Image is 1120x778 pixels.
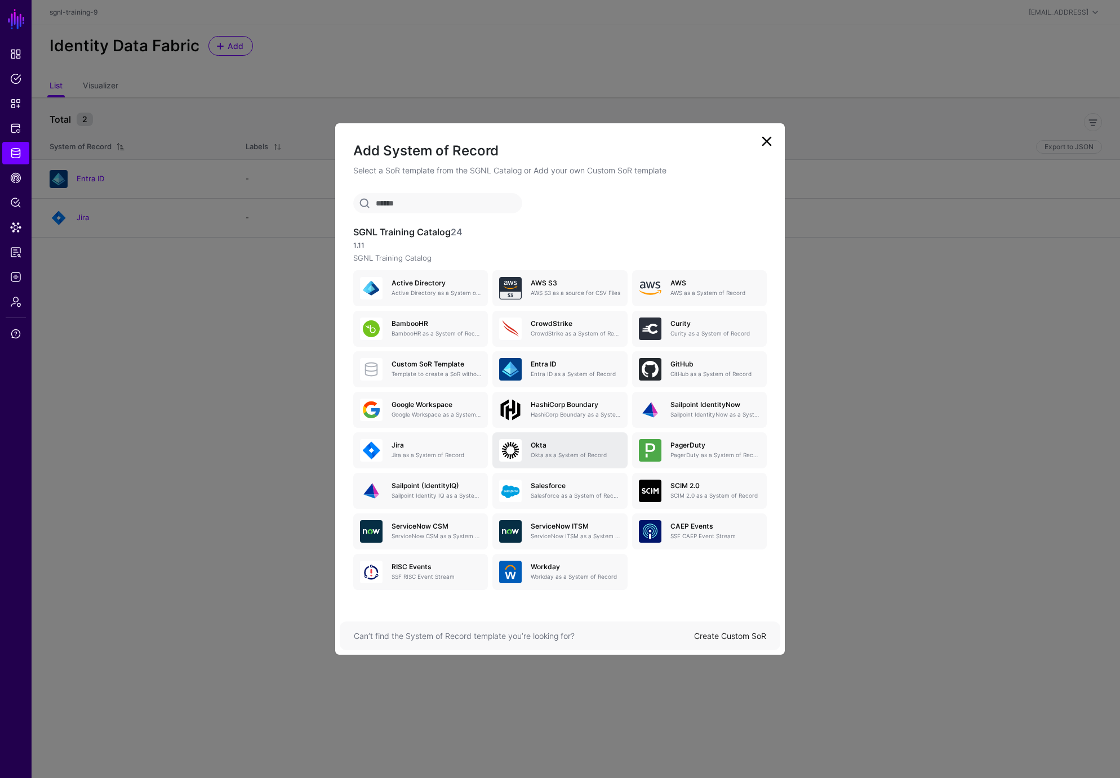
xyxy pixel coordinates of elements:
a: Entra IDEntra ID as a System of Record [492,351,627,387]
p: SCIM 2.0 as a System of Record [670,491,760,500]
a: PagerDutyPagerDuty as a System of Record [632,432,767,468]
a: SCIM 2.0SCIM 2.0 as a System of Record [632,473,767,509]
a: ServiceNow CSMServiceNow CSM as a System of Record [353,513,488,549]
img: svg+xml;base64,PHN2ZyB3aWR0aD0iNjQiIGhlaWdodD0iNjQiIHZpZXdCb3g9IjAgMCA2NCA2NCIgZmlsbD0ibm9uZSIgeG... [360,399,383,421]
h5: GitHub [670,360,760,368]
a: Google WorkspaceGoogle Workspace as a System of Record [353,392,488,428]
img: svg+xml;base64,PHN2ZyB3aWR0aD0iNjQiIGhlaWdodD0iNjQiIHZpZXdCb3g9IjAgMCA2NCA2NCIgZmlsbD0ibm9uZSIgeG... [360,561,383,583]
a: RISC EventsSSF RISC Event Stream [353,554,488,590]
a: BambooHRBambooHR as a System of Record [353,311,488,347]
a: WorkdayWorkday as a System of Record [492,554,627,590]
a: CAEP EventsSSF CAEP Event Stream [632,513,767,549]
img: svg+xml;base64,PHN2ZyB3aWR0aD0iNjQiIGhlaWdodD0iNjQiIHZpZXdCb3g9IjAgMCA2NCA2NCIgZmlsbD0ibm9uZSIgeG... [639,439,661,462]
p: PagerDuty as a System of Record [670,451,760,459]
p: ServiceNow CSM as a System of Record [392,532,481,540]
h5: Workday [531,563,620,571]
p: BambooHR as a System of Record [392,329,481,338]
a: AWSAWS as a System of Record [632,270,767,306]
h5: AWS [670,279,760,287]
h5: ServiceNow CSM [392,522,481,530]
p: Sailpoint Identity IQ as a System of Record [392,491,481,500]
h5: Curity [670,320,760,328]
img: svg+xml;base64,PHN2ZyB3aWR0aD0iNjQiIGhlaWdodD0iNjQiIHZpZXdCb3g9IjAgMCA2NCA2NCIgZmlsbD0ibm9uZSIgeG... [639,399,661,421]
p: SSF RISC Event Stream [392,573,481,581]
p: Sailpoint IdentityNow as a System of Record [670,410,760,419]
img: svg+xml;base64,PHN2ZyB3aWR0aD0iNjQiIGhlaWdodD0iNjQiIHZpZXdCb3g9IjAgMCA2NCA2NCIgZmlsbD0ibm9uZSIgeG... [499,358,522,381]
p: AWS S3 as a source for CSV Files [531,289,620,297]
h5: CAEP Events [670,522,760,530]
h5: Custom SoR Template [392,360,481,368]
a: Sailpoint IdentityNowSailpoint IdentityNow as a System of Record [632,392,767,428]
h5: Okta [531,441,620,449]
p: Workday as a System of Record [531,573,620,581]
img: svg+xml;base64,PHN2ZyB3aWR0aD0iNjQiIGhlaWdodD0iNjQiIHZpZXdCb3g9IjAgMCA2NCA2NCIgZmlsbD0ibm9uZSIgeG... [499,277,522,299]
img: svg+xml;base64,PHN2ZyB4bWxucz0iaHR0cDovL3d3dy53My5vcmcvMjAwMC9zdmciIHdpZHRoPSIxMDBweCIgaGVpZ2h0PS... [499,399,522,421]
h5: ServiceNow ITSM [531,522,620,530]
h5: Salesforce [531,482,620,490]
img: svg+xml;base64,PHN2ZyB3aWR0aD0iNjQiIGhlaWdodD0iNjQiIHZpZXdCb3g9IjAgMCA2NCA2NCIgZmlsbD0ibm9uZSIgeG... [499,520,522,543]
h5: Sailpoint (IdentityIQ) [392,482,481,490]
a: SalesforceSalesforce as a System of Record [492,473,627,509]
h5: Active Directory [392,279,481,287]
img: svg+xml;base64,PHN2ZyB4bWxucz0iaHR0cDovL3d3dy53My5vcmcvMjAwMC9zdmciIHhtbG5zOnhsaW5rPSJodHRwOi8vd3... [639,277,661,299]
img: svg+xml;base64,PHN2ZyB3aWR0aD0iNjQiIGhlaWdodD0iNjQiIHZpZXdCb3g9IjAgMCA2NCA2NCIgZmlsbD0ibm9uZSIgeG... [499,439,522,462]
p: SGNL Training Catalog [353,253,767,264]
img: svg+xml;base64,PHN2ZyB3aWR0aD0iNjQiIGhlaWdodD0iNjQiIHZpZXdCb3g9IjAgMCA2NCA2NCIgZmlsbD0ibm9uZSIgeG... [499,480,522,502]
p: Okta as a System of Record [531,451,620,459]
p: Entra ID as a System of Record [531,370,620,378]
p: AWS as a System of Record [670,289,760,297]
h5: Sailpoint IdentityNow [670,401,760,409]
a: HashiCorp BoundaryHashiCorp Boundary as a System of Record [492,392,627,428]
a: OktaOkta as a System of Record [492,432,627,468]
img: svg+xml;base64,PHN2ZyB3aWR0aD0iNjQiIGhlaWdodD0iNjQiIHZpZXdCb3g9IjAgMCA2NCA2NCIgZmlsbD0ibm9uZSIgeG... [360,480,383,502]
img: svg+xml;base64,PHN2ZyB3aWR0aD0iNjQiIGhlaWdodD0iNjQiIHZpZXdCb3g9IjAgMCA2NCA2NCIgZmlsbD0ibm9uZSIgeG... [360,277,383,299]
p: GitHub as a System of Record [670,370,760,378]
a: ServiceNow ITSMServiceNow ITSM as a System of Record [492,513,627,549]
h5: CrowdStrike [531,320,620,328]
a: GitHubGitHub as a System of Record [632,351,767,387]
h3: SGNL Training Catalog [353,227,767,238]
a: Custom SoR TemplateTemplate to create a SoR without any entities, attributes or relationships. On... [353,351,488,387]
a: CrowdStrikeCrowdStrike as a System of Record [492,311,627,347]
strong: 1.11 [353,241,365,249]
p: ServiceNow ITSM as a System of Record [531,532,620,540]
img: svg+xml;base64,PHN2ZyB3aWR0aD0iNjQiIGhlaWdodD0iNjQiIHZpZXdCb3g9IjAgMCA2NCA2NCIgZmlsbD0ibm9uZSIgeG... [499,318,522,340]
img: svg+xml;base64,PHN2ZyB3aWR0aD0iNjQiIGhlaWdodD0iNjQiIHZpZXdCb3g9IjAgMCA2NCA2NCIgZmlsbD0ibm9uZSIgeG... [639,480,661,502]
p: Jira as a System of Record [392,451,481,459]
p: Google Workspace as a System of Record [392,410,481,419]
img: svg+xml;base64,PHN2ZyB3aWR0aD0iNjQiIGhlaWdodD0iNjQiIHZpZXdCb3g9IjAgMCA2NCA2NCIgZmlsbD0ibm9uZSIgeG... [639,358,661,381]
p: SSF CAEP Event Stream [670,532,760,540]
img: svg+xml;base64,PHN2ZyB3aWR0aD0iNjQiIGhlaWdodD0iNjQiIHZpZXdCb3g9IjAgMCA2NCA2NCIgZmlsbD0ibm9uZSIgeG... [639,520,661,543]
img: svg+xml;base64,PHN2ZyB3aWR0aD0iNjQiIGhlaWdodD0iNjQiIHZpZXdCb3g9IjAgMCA2NCA2NCIgZmlsbD0ibm9uZSIgeG... [499,561,522,583]
h2: Add System of Record [353,141,767,160]
p: Active Directory as a System of Record [392,289,481,297]
h5: AWS S3 [531,279,620,287]
p: HashiCorp Boundary as a System of Record [531,410,620,419]
p: Salesforce as a System of Record [531,491,620,500]
img: svg+xml;base64,PHN2ZyB3aWR0aD0iNjQiIGhlaWdodD0iNjQiIHZpZXdCb3g9IjAgMCA2NCA2NCIgZmlsbD0ibm9uZSIgeG... [360,439,383,462]
a: JiraJira as a System of Record [353,432,488,468]
img: svg+xml;base64,PHN2ZyB3aWR0aD0iNjQiIGhlaWdodD0iNjQiIHZpZXdCb3g9IjAgMCA2NCA2NCIgZmlsbD0ibm9uZSIgeG... [360,520,383,543]
h5: Entra ID [531,360,620,368]
img: svg+xml;base64,PHN2ZyB3aWR0aD0iNjQiIGhlaWdodD0iNjQiIHZpZXdCb3g9IjAgMCA2NCA2NCIgZmlsbD0ibm9uZSIgeG... [639,318,661,340]
p: CrowdStrike as a System of Record [531,329,620,338]
a: Active DirectoryActive Directory as a System of Record [353,270,488,306]
img: svg+xml;base64,PHN2ZyB3aWR0aD0iNjQiIGhlaWdodD0iNjQiIHZpZXdCb3g9IjAgMCA2NCA2NCIgZmlsbD0ibm9uZSIgeG... [360,318,383,340]
a: Create Custom SoR [694,631,766,641]
h5: RISC Events [392,563,481,571]
a: CurityCurity as a System of Record [632,311,767,347]
h5: PagerDuty [670,441,760,449]
span: 24 [451,226,463,238]
h5: HashiCorp Boundary [531,401,620,409]
p: Select a SoR template from the SGNL Catalog or Add your own Custom SoR template [353,164,767,176]
a: AWS S3AWS S3 as a source for CSV Files [492,270,627,306]
p: Template to create a SoR without any entities, attributes or relationships. Once created, you can... [392,370,481,378]
a: Sailpoint (IdentityIQ)Sailpoint Identity IQ as a System of Record [353,473,488,509]
div: Can’t find the System of Record template you’re looking for? [354,630,694,642]
h5: SCIM 2.0 [670,482,760,490]
p: Curity as a System of Record [670,329,760,338]
h5: Jira [392,441,481,449]
h5: BambooHR [392,320,481,328]
h5: Google Workspace [392,401,481,409]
